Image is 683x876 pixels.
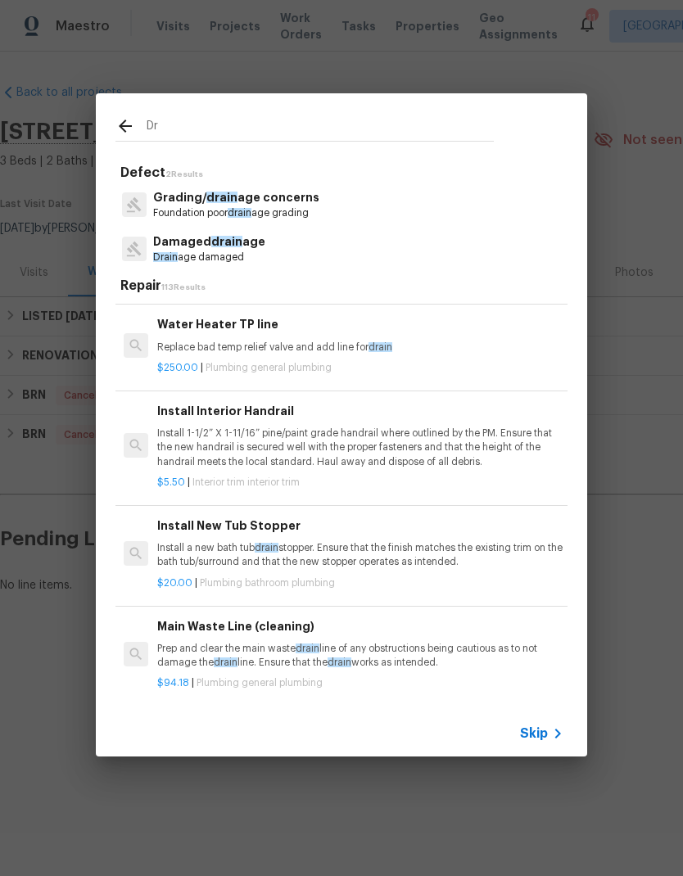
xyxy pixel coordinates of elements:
[157,676,563,690] p: |
[192,477,300,487] span: Interior trim interior trim
[153,251,265,264] p: age damaged
[153,189,319,206] p: Grading/ age concerns
[214,657,237,667] span: drain
[296,643,319,653] span: drain
[228,208,251,218] span: drain
[157,361,563,375] p: |
[157,341,563,354] p: Replace bad temp relief valve and add line for
[369,342,392,352] span: drain
[157,477,185,487] span: $5.50
[157,617,563,635] h6: Main Waste Line (cleaning)
[157,363,198,373] span: $250.00
[206,192,237,203] span: drain
[157,476,563,490] p: |
[200,578,335,588] span: Plumbing bathroom plumbing
[520,725,548,742] span: Skip
[328,657,351,667] span: drain
[157,576,563,590] p: |
[197,678,323,688] span: Plumbing general plumbing
[157,427,563,468] p: Install 1-1/2” X 1-11/16” pine/paint grade handrail where outlined by the PM. Ensure that the new...
[255,543,278,553] span: drain
[211,236,242,247] span: drain
[157,517,563,535] h6: Install New Tub Stopper
[157,541,563,569] p: Install a new bath tub stopper. Ensure that the finish matches the existing trim on the bath tub/...
[206,363,332,373] span: Plumbing general plumbing
[153,233,265,251] p: Damaged age
[157,315,563,333] h6: Water Heater TP line
[120,278,568,295] h5: Repair
[157,402,563,420] h6: Install Interior Handrail
[165,170,203,178] span: 2 Results
[157,642,563,670] p: Prep and clear the main waste line of any obstructions being cautious as to not damage the line. ...
[153,252,178,262] span: Drain
[147,116,494,141] input: Search issues or repairs
[157,578,192,588] span: $20.00
[157,678,189,688] span: $94.18
[153,206,319,220] p: Foundation poor age grading
[161,283,206,291] span: 113 Results
[120,165,568,182] h5: Defect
